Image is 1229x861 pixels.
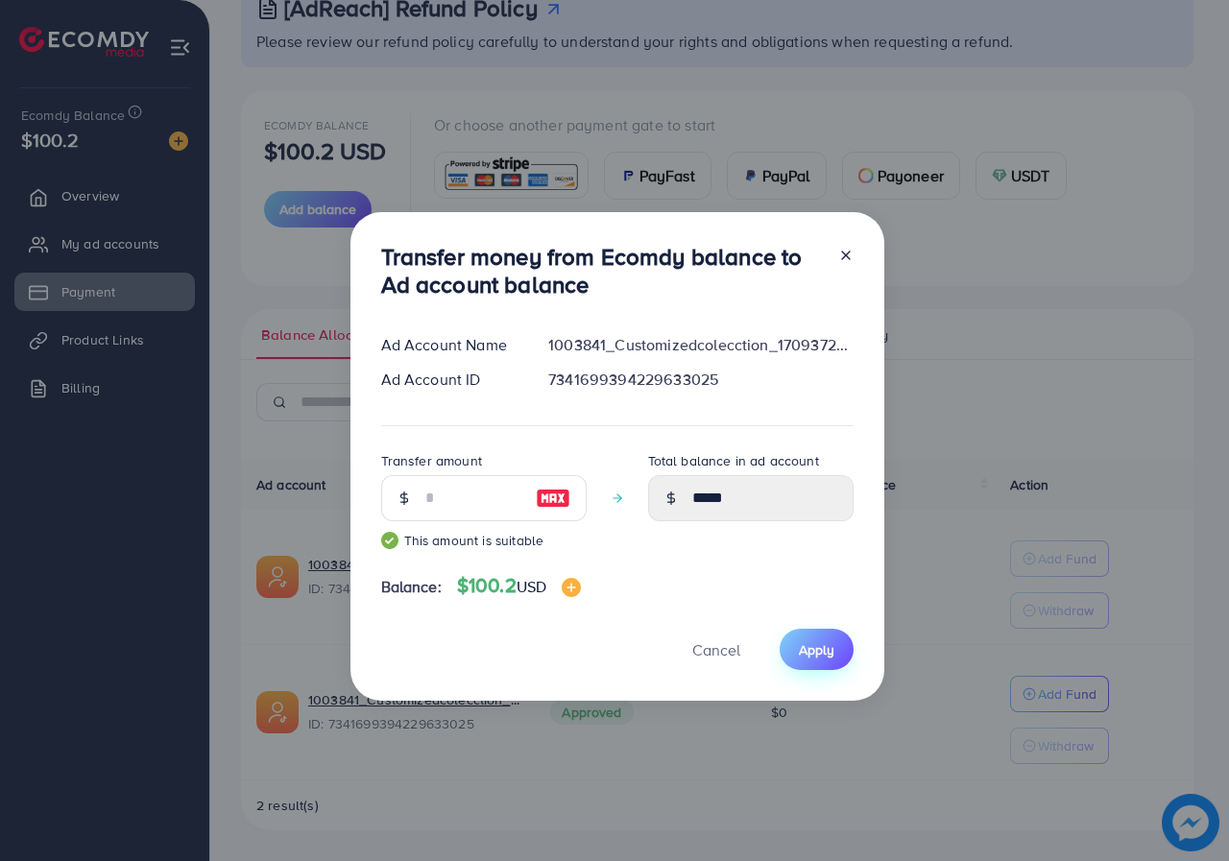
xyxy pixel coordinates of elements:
[381,451,482,470] label: Transfer amount
[533,334,868,356] div: 1003841_Customizedcolecction_1709372613954
[533,369,868,391] div: 7341699394229633025
[799,640,834,659] span: Apply
[381,243,823,299] h3: Transfer money from Ecomdy balance to Ad account balance
[536,487,570,510] img: image
[562,578,581,597] img: image
[692,639,740,660] span: Cancel
[381,531,587,550] small: This amount is suitable
[381,532,398,549] img: guide
[517,576,546,597] span: USD
[668,629,764,670] button: Cancel
[457,574,581,598] h4: $100.2
[366,334,534,356] div: Ad Account Name
[381,576,442,598] span: Balance:
[648,451,819,470] label: Total balance in ad account
[780,629,854,670] button: Apply
[366,369,534,391] div: Ad Account ID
